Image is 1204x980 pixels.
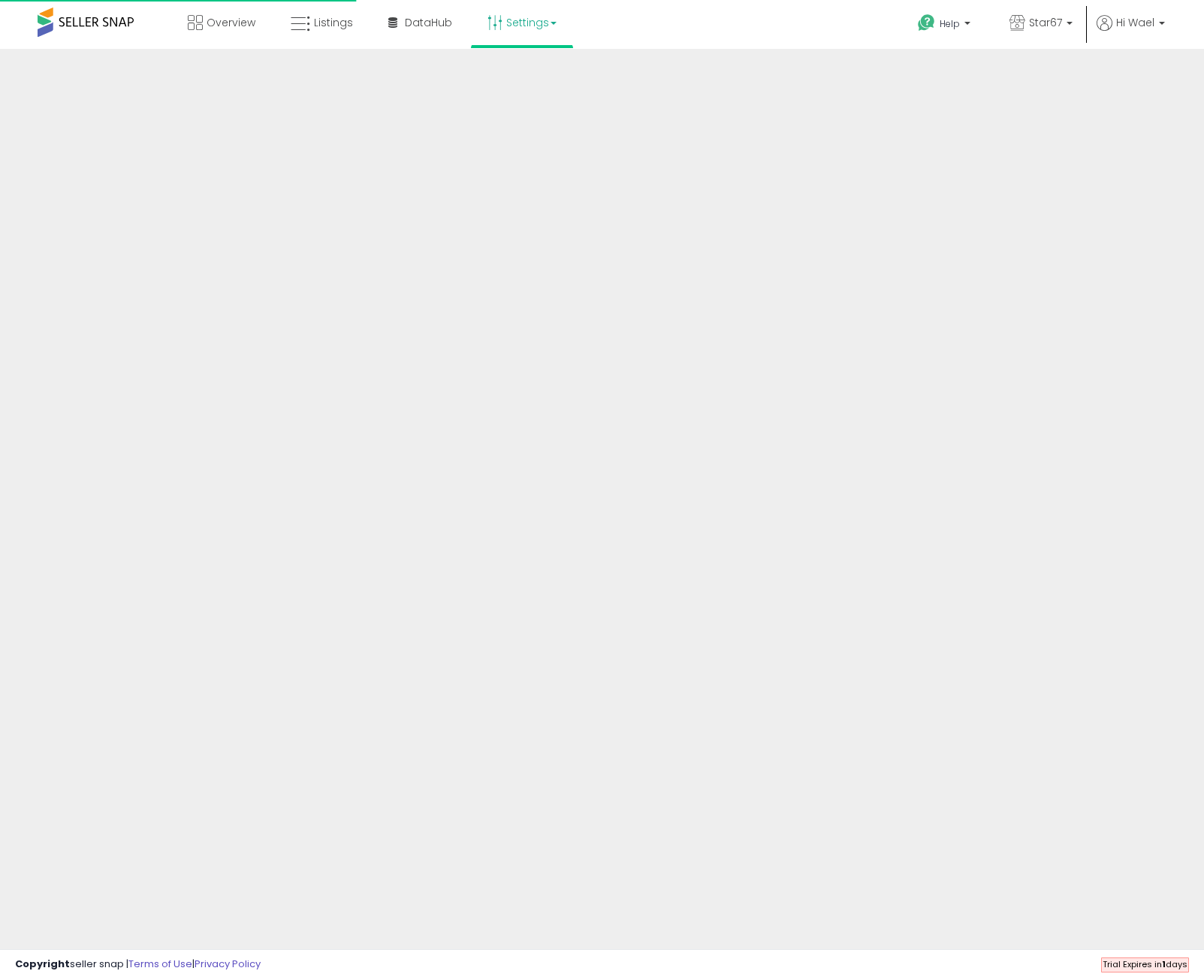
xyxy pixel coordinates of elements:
[207,15,255,30] span: Overview
[1029,15,1062,30] span: Star67
[1116,15,1154,30] span: Hi Wael
[940,17,960,30] span: Help
[917,14,936,32] i: Get Help
[906,2,985,49] a: Help
[314,15,353,30] span: Listings
[405,15,452,30] span: DataHub
[1097,15,1165,49] a: Hi Wael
